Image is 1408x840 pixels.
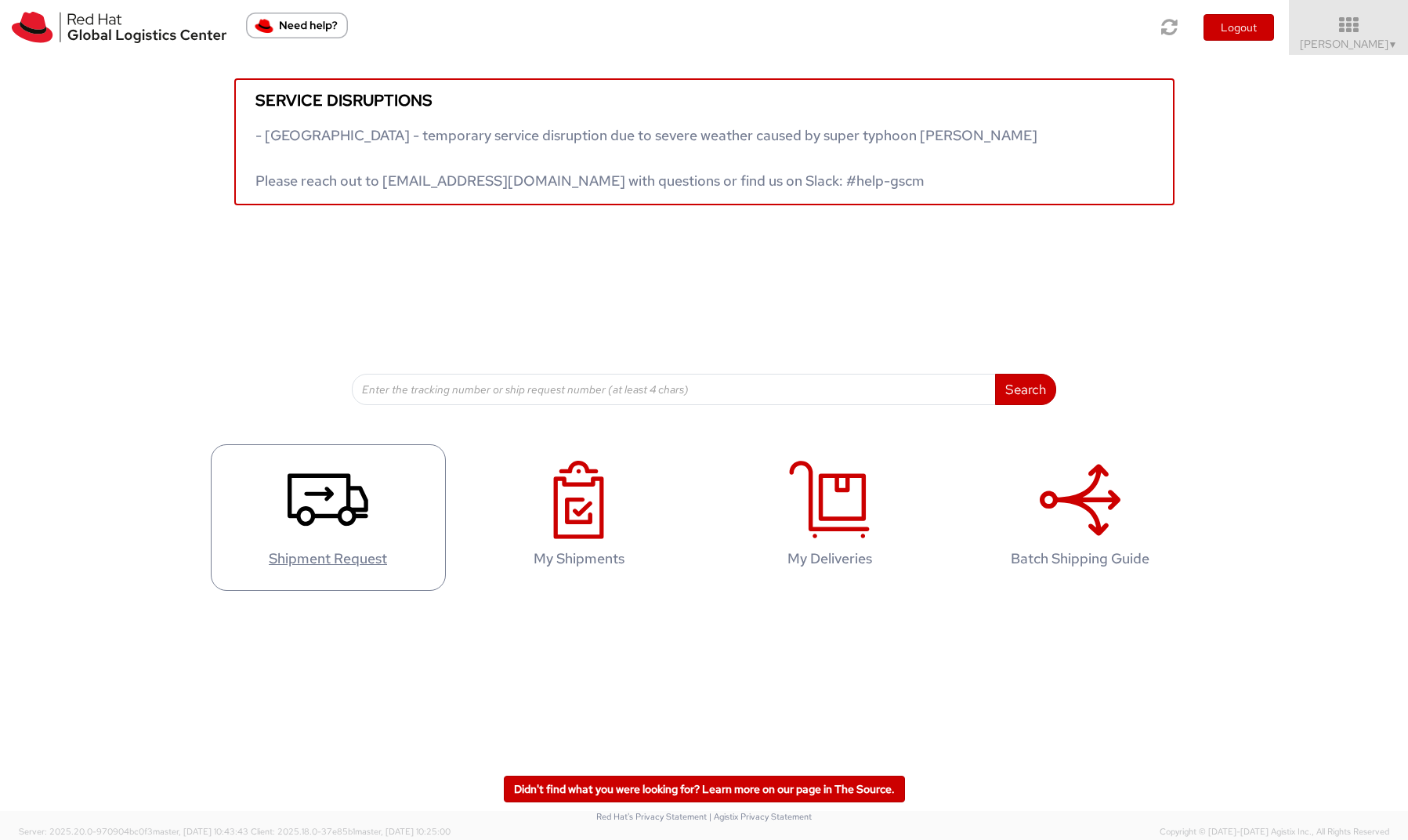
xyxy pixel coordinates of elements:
[995,374,1056,405] button: Search
[251,826,451,837] span: Client: 2025.18.0-37e85b1
[12,12,226,43] img: rh-logistics-00dfa346123c4ec078e1.svg
[478,551,680,567] h4: My Shipments
[1203,14,1274,41] button: Logout
[255,126,1037,190] span: - [GEOGRAPHIC_DATA] - temporary service disruption due to severe weather caused by super typhoon ...
[504,776,905,802] a: Didn't find what you were looking for? Learn more on our page in The Source.
[246,13,348,38] button: Need help?
[963,444,1198,591] a: Batch Shipping Guide
[211,444,446,591] a: Shipment Request
[596,811,707,822] a: Red Hat's Privacy Statement
[709,811,812,822] a: | Agistix Privacy Statement
[153,826,248,837] span: master, [DATE] 10:43:43
[979,551,1182,567] h4: Batch Shipping Guide
[19,826,248,837] span: Server: 2025.20.0-970904bc0f3
[1388,38,1398,51] span: ▼
[227,551,429,567] h4: Shipment Request
[355,826,451,837] span: master, [DATE] 10:25:00
[712,444,947,591] a: My Deliveries
[461,444,697,591] a: My Shipments
[255,92,1153,109] h5: Service disruptions
[1160,826,1389,838] span: Copyright © [DATE]-[DATE] Agistix Inc., All Rights Reserved
[1300,37,1398,51] span: [PERSON_NAME]
[352,374,996,405] input: Enter the tracking number or ship request number (at least 4 chars)
[729,551,931,567] h4: My Deliveries
[234,78,1175,205] a: Service disruptions - [GEOGRAPHIC_DATA] - temporary service disruption due to severe weather caus...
